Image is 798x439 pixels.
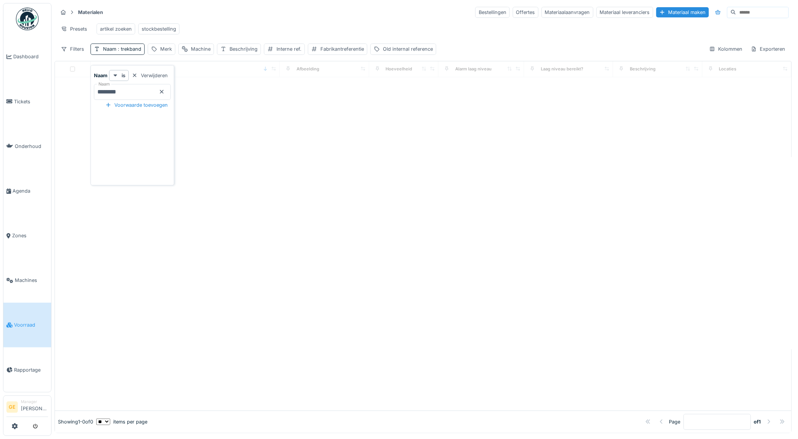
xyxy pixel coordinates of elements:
[706,44,746,54] div: Kolommen
[754,418,761,425] strong: of 1
[513,7,539,18] div: Offertes
[542,7,593,18] div: Materiaalaanvragen
[669,418,681,425] div: Page
[386,66,412,72] div: Hoeveelheid
[719,66,737,72] div: Locaties
[129,70,171,81] div: Verwijderen
[276,45,301,53] div: Interne ref.
[748,44,789,54] div: Exporteren
[58,23,91,34] div: Presets
[122,72,125,79] strong: is
[191,45,211,53] div: Machine
[541,66,583,72] div: Laag niveau bereikt?
[14,366,48,374] span: Rapportage
[97,81,111,87] label: Naam
[597,7,653,18] div: Materiaal leveranciers
[94,72,108,79] strong: Naam
[297,66,319,72] div: Afbeelding
[12,187,48,195] span: Agenda
[103,45,141,53] div: Naam
[75,9,106,16] strong: Materialen
[142,25,176,33] div: stockbestelling
[12,232,48,239] span: Zones
[15,277,48,284] span: Machines
[16,8,39,30] img: Badge_color-CXgf-gQk.svg
[14,98,48,105] span: Tickets
[160,45,172,53] div: Merk
[100,25,132,33] div: artikel zoeken
[630,66,656,72] div: Beschrijving
[21,399,48,415] li: [PERSON_NAME]
[656,7,709,17] div: Materiaal maken
[6,402,18,413] li: GE
[116,46,141,52] span: : trekband
[21,399,48,405] div: Manager
[58,418,93,425] div: Showing 1 - 0 of 0
[383,45,433,53] div: Old internal reference
[14,321,48,328] span: Voorraad
[58,44,87,54] div: Filters
[455,66,492,72] div: Alarm laag niveau
[230,45,258,53] div: Beschrijving
[15,143,48,150] span: Onderhoud
[96,418,147,425] div: items per page
[475,7,510,18] div: Bestellingen
[102,100,171,110] div: Voorwaarde toevoegen
[320,45,364,53] div: Fabrikantreferentie
[13,53,48,60] span: Dashboard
